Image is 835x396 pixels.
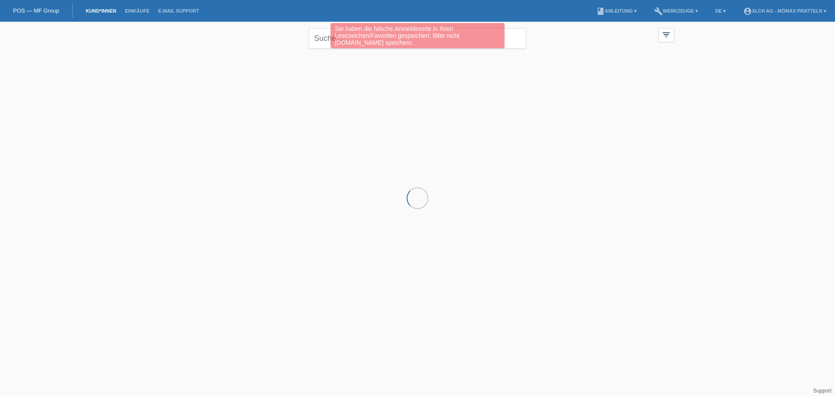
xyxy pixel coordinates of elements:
a: DE ▾ [711,8,730,13]
i: account_circle [743,7,752,16]
a: E-Mail Support [154,8,204,13]
a: POS — MF Group [13,7,59,14]
i: build [654,7,663,16]
a: bookAnleitung ▾ [592,8,641,13]
a: account_circleXLCH AG - Mömax Pratteln ▾ [739,8,831,13]
a: Einkäufe [120,8,154,13]
a: buildWerkzeuge ▾ [650,8,702,13]
div: Sie haben die falsche Anmeldeseite in Ihren Lesezeichen/Favoriten gespeichert. Bitte nicht [DOMAI... [331,23,504,48]
a: Support [813,388,832,394]
i: book [596,7,605,16]
a: Kund*innen [81,8,120,13]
